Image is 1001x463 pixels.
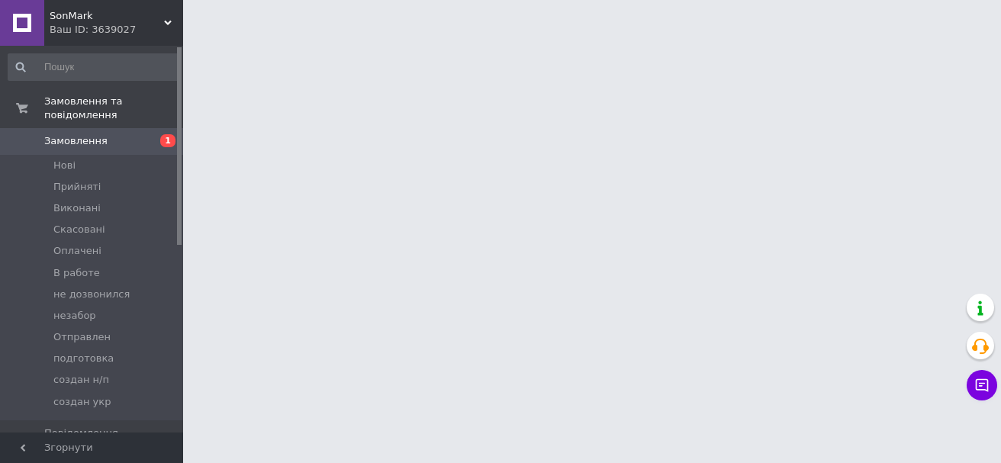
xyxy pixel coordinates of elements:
[53,223,105,236] span: Скасовані
[53,180,101,194] span: Прийняті
[53,244,101,258] span: Оплачені
[44,95,183,122] span: Замовлення та повідомлення
[967,370,997,400] button: Чат з покупцем
[50,23,183,37] div: Ваш ID: 3639027
[44,426,118,440] span: Повідомлення
[53,330,111,344] span: Отправлен
[44,134,108,148] span: Замовлення
[50,9,164,23] span: SonMark
[53,159,76,172] span: Нові
[53,266,100,280] span: В работе
[53,288,130,301] span: не дозвонился
[8,53,180,81] input: Пошук
[53,373,109,387] span: создан н/п
[160,134,175,147] span: 1
[53,201,101,215] span: Виконані
[53,352,114,365] span: подготовка
[53,395,111,409] span: создан укр
[53,309,96,323] span: незабор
